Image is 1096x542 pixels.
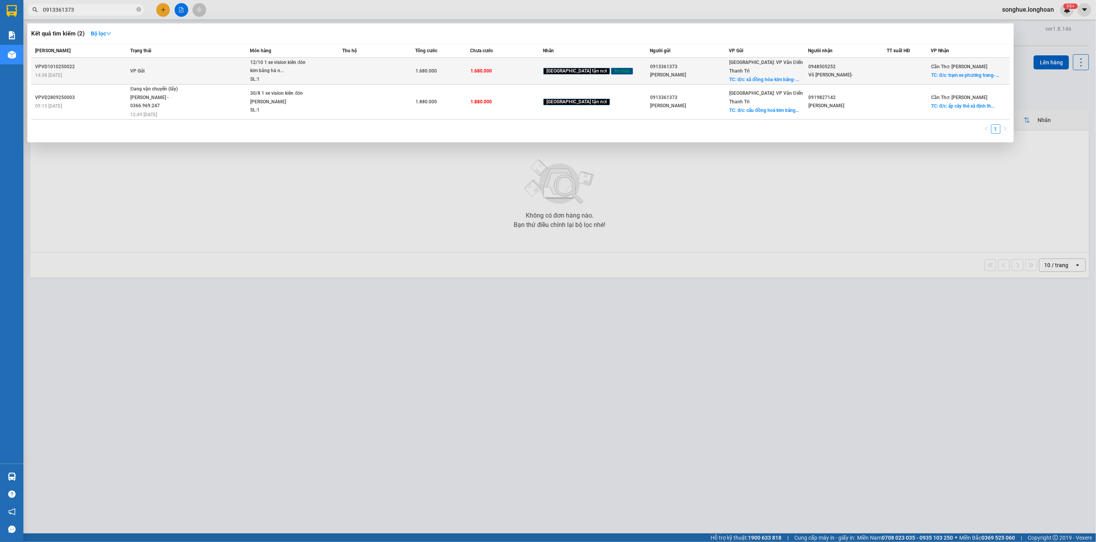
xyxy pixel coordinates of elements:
[651,63,729,71] div: 0913361373
[543,68,610,75] span: [GEOGRAPHIC_DATA] tận nơi
[991,124,1001,134] li: 1
[729,60,803,74] span: [GEOGRAPHIC_DATA]: VP Văn Điển Thanh Trì
[887,48,910,53] span: TT xuất HĐ
[85,27,118,40] button: Bộ lọcdown
[7,5,17,17] img: logo-vxr
[931,95,987,100] span: Cần Thơ: [PERSON_NAME]
[808,63,887,71] div: 0948505252
[984,126,989,131] span: left
[729,48,743,53] span: VP Gửi
[543,99,610,106] span: [GEOGRAPHIC_DATA] tận nơi
[31,30,85,38] h3: Kết quả tìm kiếm ( 2 )
[808,102,887,110] div: [PERSON_NAME]
[131,48,152,53] span: Trạng thái
[35,63,128,71] div: VPVD1010250022
[8,508,16,515] span: notification
[8,51,16,59] img: warehouse-icon
[808,48,833,53] span: Người nhận
[470,48,493,53] span: Chưa cước
[35,94,128,102] div: VPVD2809250003
[651,94,729,102] div: 0913361373
[729,108,799,113] span: TC: đ/c: cẩu đồng hoá kim bảng...
[650,48,671,53] span: Người gửi
[931,48,949,53] span: VP Nhận
[416,68,437,74] span: 1.680.000
[982,124,991,134] button: left
[416,99,437,105] span: 1.880.000
[651,71,729,79] div: [PERSON_NAME]
[1001,124,1010,134] button: right
[1001,124,1010,134] li: Next Page
[250,106,309,115] div: SL: 1
[250,75,309,84] div: SL: 1
[729,90,803,105] span: [GEOGRAPHIC_DATA]: VP Văn Điển Thanh Trì
[35,48,71,53] span: [PERSON_NAME]
[992,125,1000,133] a: 1
[931,64,987,69] span: Cần Thơ: [PERSON_NAME]
[1003,126,1008,131] span: right
[8,491,16,498] span: question-circle
[136,7,141,12] span: close-circle
[808,94,887,102] div: 0919827142
[931,73,999,78] span: TC: đ/c: trạm xe phương trang-...
[651,102,729,110] div: [PERSON_NAME]
[131,68,145,74] span: VP Gửi
[808,71,887,79] div: Võ [PERSON_NAME]-
[415,48,438,53] span: Tổng cước
[35,103,62,109] span: 09:15 [DATE]
[250,48,271,53] span: Món hàng
[8,31,16,39] img: solution-icon
[543,48,554,53] span: Nhãn
[250,89,309,106] div: 30/8 1 xe vision kiên đón [PERSON_NAME]
[982,124,991,134] li: Previous Page
[136,6,141,14] span: close-circle
[931,103,995,109] span: TC: đ/c: ấp cây thẻ xã định th...
[470,99,492,105] span: 1.880.000
[131,94,189,110] div: [PERSON_NAME] - 0366.969.247
[43,5,135,14] input: Tìm tên, số ĐT hoặc mã đơn
[250,58,309,75] div: 12/10 1 xe vision kiên đón kim bảng hà n...
[8,473,16,481] img: warehouse-icon
[91,30,111,37] strong: Bộ lọc
[470,68,492,74] span: 1.680.000
[106,31,111,36] span: down
[35,73,62,78] span: 14:38 [DATE]
[611,68,633,75] span: Xe máy
[342,48,357,53] span: Thu hộ
[8,526,16,533] span: message
[131,112,157,117] span: 12:49 [DATE]
[131,85,189,94] div: Đang vận chuyển (lấy)
[32,7,38,12] span: search
[729,77,799,82] span: TC: đ/c: xã đồng hóa-kim bảng-...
